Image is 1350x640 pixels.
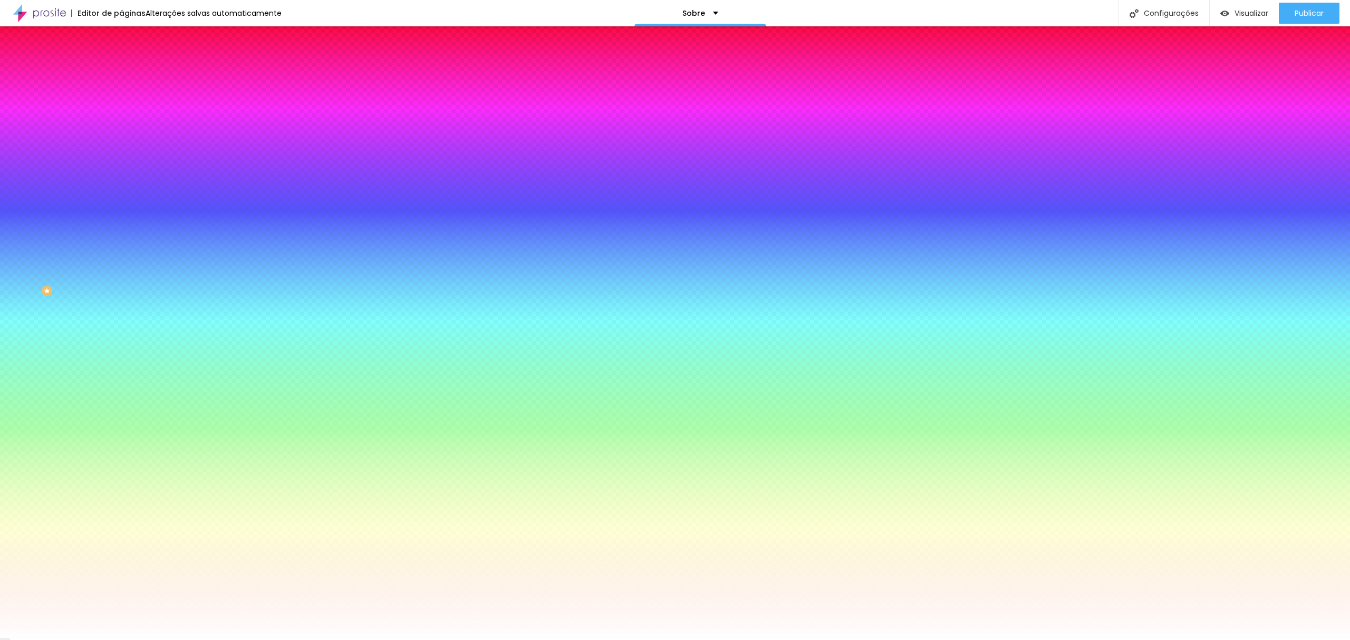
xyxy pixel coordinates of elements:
[71,9,146,17] div: Editor de páginas
[1220,9,1229,18] img: view-1.svg
[1130,9,1139,18] img: Icone
[1295,9,1324,17] span: Publicar
[682,9,705,17] p: Sobre
[1279,3,1339,24] button: Publicar
[1235,9,1268,17] span: Visualizar
[1210,3,1279,24] button: Visualizar
[146,9,282,17] div: Alterações salvas automaticamente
